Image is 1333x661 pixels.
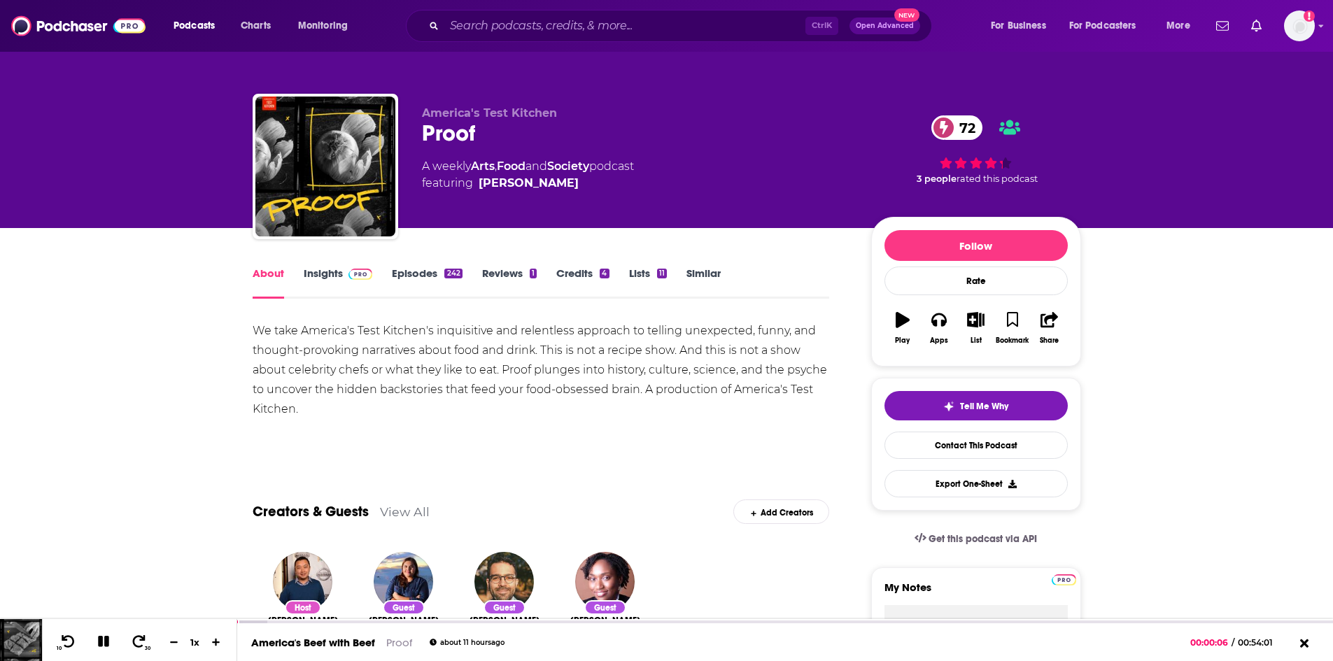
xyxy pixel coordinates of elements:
[884,470,1068,497] button: Export One-Sheet
[917,173,957,184] span: 3 people
[570,615,640,626] a: Dr. Marcia Chatelain
[241,16,271,36] span: Charts
[253,321,830,419] div: We take America's Test Kitchen's inquisitive and relentless approach to telling unexpected, funny...
[253,266,284,299] a: About
[921,303,957,353] button: Apps
[1211,14,1234,38] a: Show notifications dropdown
[884,391,1068,420] button: tell me why sparkleTell Me Why
[369,615,439,626] span: [PERSON_NAME]
[895,336,910,345] div: Play
[369,615,439,626] a: Andi Murphy
[1060,15,1157,37] button: open menu
[419,10,945,42] div: Search podcasts, credits, & more...
[348,269,373,280] img: Podchaser Pro
[1232,637,1234,648] span: /
[629,266,667,299] a: Lists11
[957,303,994,353] button: List
[971,336,982,345] div: List
[374,552,433,611] img: Andi Murphy
[285,600,321,615] div: Host
[570,615,640,626] span: [PERSON_NAME]
[884,432,1068,459] a: Contact This Podcast
[1052,572,1076,585] a: Pro website
[1052,574,1076,585] img: Podchaser Pro
[994,303,1031,353] button: Bookmark
[474,552,534,611] img: Camilo Garzón
[856,22,914,29] span: Open Advanced
[884,303,921,353] button: Play
[255,97,395,236] img: Proof
[1284,10,1315,41] span: Logged in as WesBurdett
[251,636,375,649] a: America's Beef with Beef
[930,336,948,345] div: Apps
[1040,336,1059,345] div: Share
[422,106,557,120] span: America's Test Kitchen
[943,401,954,412] img: tell me why sparkle
[1031,303,1067,353] button: Share
[430,639,505,646] div: about 11 hours ago
[422,158,634,192] div: A weekly podcast
[482,266,537,299] a: Reviews1
[547,159,589,173] a: Society
[183,637,207,648] div: 1 x
[600,269,609,278] div: 4
[127,634,153,651] button: 30
[733,499,829,524] div: Add Creators
[929,533,1037,545] span: Get this podcast via API
[575,552,635,611] img: Dr. Marcia Chatelain
[884,230,1068,261] button: Follow
[57,646,62,651] span: 10
[444,15,805,37] input: Search podcasts, credits, & more...
[288,15,366,37] button: open menu
[931,115,982,140] a: 72
[1284,10,1315,41] img: User Profile
[960,401,1008,412] span: Tell Me Why
[495,159,497,173] span: ,
[1234,637,1287,648] span: 00:54:01
[957,173,1038,184] span: rated this podcast
[298,16,348,36] span: Monitoring
[894,8,919,22] span: New
[584,600,626,615] div: Guest
[1284,10,1315,41] button: Show profile menu
[422,175,634,192] span: featuring
[470,615,539,626] span: [PERSON_NAME]
[268,615,338,626] a: Kevin Pang
[1166,16,1190,36] span: More
[273,552,332,611] img: Kevin Pang
[686,266,721,299] a: Similar
[903,522,1049,556] a: Get this podcast via API
[471,159,495,173] a: Arts
[386,636,413,649] a: Proof
[1246,14,1267,38] a: Show notifications dropdown
[484,600,526,615] div: Guest
[556,266,609,299] a: Credits4
[497,159,526,173] a: Food
[54,634,80,651] button: 10
[470,615,539,626] a: Camilo Garzón
[268,615,338,626] span: [PERSON_NAME]
[11,13,146,39] img: Podchaser - Follow, Share and Rate Podcasts
[174,16,215,36] span: Podcasts
[805,17,838,35] span: Ctrl K
[164,15,233,37] button: open menu
[849,17,920,34] button: Open AdvancedNew
[1304,10,1315,22] svg: Add a profile image
[991,16,1046,36] span: For Business
[871,106,1081,193] div: 72 3 peoplerated this podcast
[383,600,425,615] div: Guest
[380,504,430,519] a: View All
[996,336,1029,345] div: Bookmark
[232,15,279,37] a: Charts
[1190,637,1232,648] span: 00:00:06
[479,175,579,192] a: Kevin Pang
[1069,16,1136,36] span: For Podcasters
[530,269,537,278] div: 1
[526,159,547,173] span: and
[392,266,462,299] a: Episodes242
